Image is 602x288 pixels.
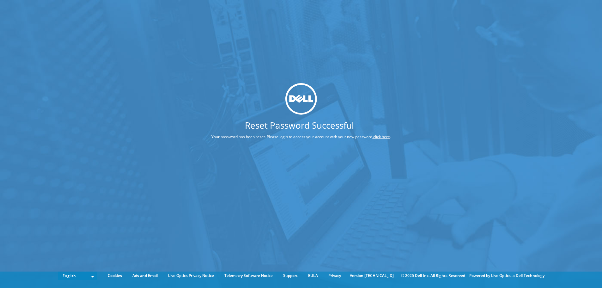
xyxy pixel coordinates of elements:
a: click here [373,134,390,139]
a: Cookies [103,272,127,279]
a: Support [278,272,302,279]
li: © 2025 Dell Inc. All Rights Reserved [398,272,468,279]
a: Telemetry Software Notice [220,272,277,279]
h1: Reset Password Successful [188,121,411,130]
img: dell_svg_logo.svg [285,83,317,115]
li: Powered by Live Optics, a Dell Technology [469,272,544,279]
a: EULA [303,272,323,279]
a: Ads and Email [128,272,162,279]
li: Version [TECHNICAL_ID] [347,272,397,279]
p: Your password has been reset. Please login to access your account with your new password, . [188,133,415,140]
a: Live Optics Privacy Notice [163,272,219,279]
a: Privacy [324,272,346,279]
